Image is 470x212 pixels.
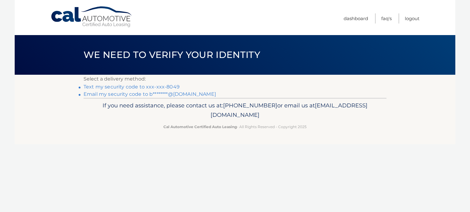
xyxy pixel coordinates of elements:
a: Text my security code to xxx-xxx-8049 [84,84,180,90]
a: Email my security code to b********@[DOMAIN_NAME] [84,91,216,97]
a: Logout [405,13,420,23]
a: Dashboard [344,13,368,23]
a: FAQ's [381,13,392,23]
span: [PHONE_NUMBER] [223,102,277,109]
p: Select a delivery method: [84,75,386,83]
p: - All Rights Reserved - Copyright 2025 [88,124,382,130]
p: If you need assistance, please contact us at: or email us at [88,101,382,120]
a: Cal Automotive [50,6,133,28]
span: We need to verify your identity [84,49,260,60]
strong: Cal Automotive Certified Auto Leasing [163,124,237,129]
